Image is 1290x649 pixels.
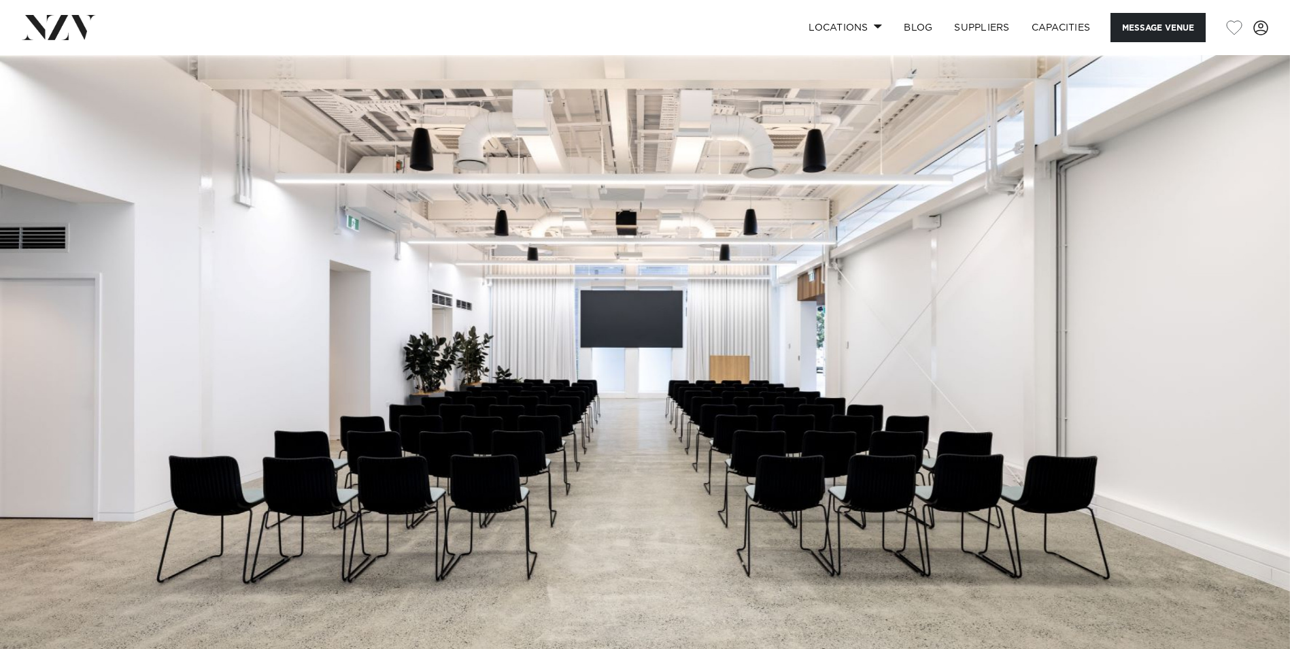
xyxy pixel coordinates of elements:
[1110,13,1206,42] button: Message Venue
[22,15,96,39] img: nzv-logo.png
[798,13,893,42] a: Locations
[893,13,943,42] a: BLOG
[1021,13,1102,42] a: Capacities
[943,13,1020,42] a: SUPPLIERS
